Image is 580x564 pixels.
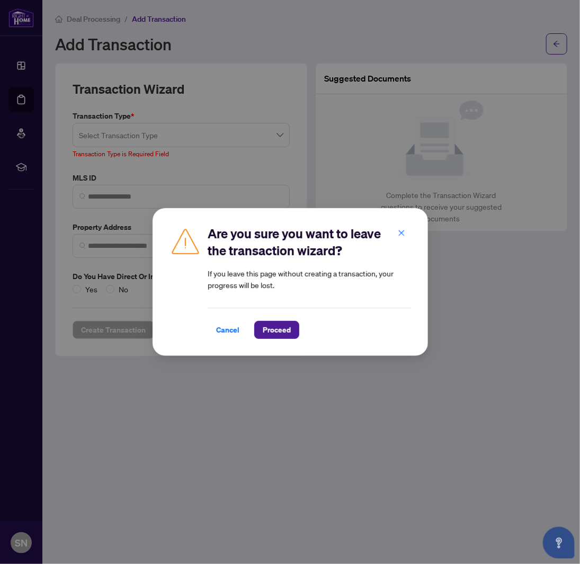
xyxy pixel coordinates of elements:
[254,321,299,339] button: Proceed
[208,267,411,291] article: If you leave this page without creating a transaction, your progress will be lost.
[208,225,411,259] h2: Are you sure you want to leave the transaction wizard?
[543,527,575,559] button: Open asap
[208,321,248,339] button: Cancel
[263,321,291,338] span: Proceed
[216,321,239,338] span: Cancel
[398,229,405,237] span: close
